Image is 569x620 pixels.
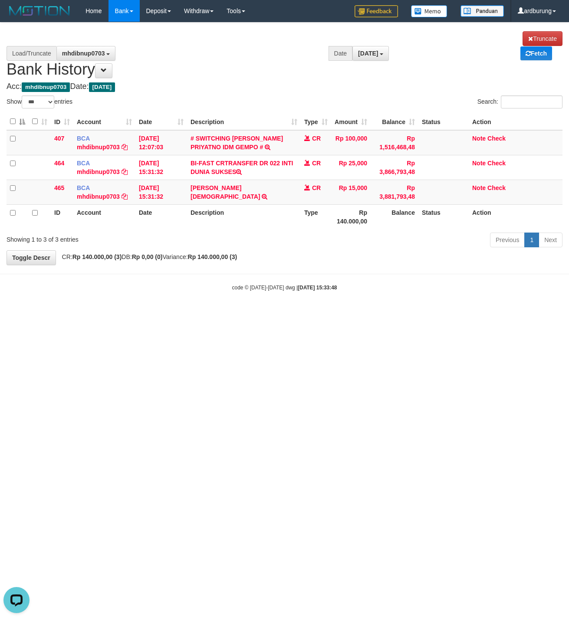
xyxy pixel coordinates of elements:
[7,46,56,61] div: Load/Truncate
[3,3,30,30] button: Open LiveChat chat widget
[477,95,562,108] label: Search:
[191,184,260,200] a: [PERSON_NAME][DEMOGRAPHIC_DATA]
[298,285,337,291] strong: [DATE] 15:33:48
[490,233,525,247] a: Previous
[7,113,29,130] th: : activate to sort column descending
[487,135,506,142] a: Check
[520,46,552,60] a: Fetch
[135,180,187,204] td: [DATE] 15:31:32
[73,113,135,130] th: Account: activate to sort column ascending
[51,204,73,229] th: ID
[301,113,331,130] th: Type: activate to sort column ascending
[7,82,562,91] h4: Acc: Date:
[331,113,371,130] th: Amount: activate to sort column ascending
[469,204,562,229] th: Action
[22,95,54,108] select: Showentries
[371,155,418,180] td: Rp 3,866,793,48
[22,82,70,92] span: mhdibnup0703
[89,82,115,92] span: [DATE]
[418,204,469,229] th: Status
[7,95,72,108] label: Show entries
[135,155,187,180] td: [DATE] 15:31:32
[501,95,562,108] input: Search:
[72,253,122,260] strong: Rp 140.000,00 (3)
[312,160,321,167] span: CR
[135,204,187,229] th: Date
[77,160,90,167] span: BCA
[187,113,301,130] th: Description: activate to sort column ascending
[469,113,562,130] th: Action
[135,113,187,130] th: Date: activate to sort column ascending
[331,180,371,204] td: Rp 15,000
[191,135,283,151] a: # SWITCHING [PERSON_NAME] PRIYATNO IDM GEMPO #
[77,135,90,142] span: BCA
[301,204,331,229] th: Type
[56,46,116,61] button: mhdibnup0703
[371,180,418,204] td: Rp 3,881,793,48
[472,160,486,167] a: Note
[539,233,562,247] a: Next
[355,5,398,17] img: Feedback.jpg
[232,285,337,291] small: code © [DATE]-[DATE] dwg |
[132,253,163,260] strong: Rp 0,00 (0)
[418,113,469,130] th: Status
[77,144,120,151] a: mhdibnup0703
[472,184,486,191] a: Note
[331,130,371,155] td: Rp 100,000
[77,168,120,175] a: mhdibnup0703
[29,113,51,130] th: : activate to sort column ascending
[523,31,562,46] a: Truncate
[487,160,506,167] a: Check
[312,135,321,142] span: CR
[135,130,187,155] td: [DATE] 12:07:03
[460,5,504,17] img: panduan.png
[371,130,418,155] td: Rp 1,516,468,48
[371,113,418,130] th: Balance: activate to sort column ascending
[358,50,378,57] span: [DATE]
[54,184,64,191] span: 465
[122,193,128,200] a: Copy mhdibnup0703 to clipboard
[329,46,353,61] div: Date
[331,204,371,229] th: Rp 140.000,00
[188,253,237,260] strong: Rp 140.000,00 (3)
[187,204,301,229] th: Description
[51,113,73,130] th: ID: activate to sort column ascending
[352,46,389,61] button: [DATE]
[411,5,447,17] img: Button%20Memo.svg
[7,250,56,265] a: Toggle Descr
[331,155,371,180] td: Rp 25,000
[7,4,72,17] img: MOTION_logo.png
[487,184,506,191] a: Check
[77,193,120,200] a: mhdibnup0703
[62,50,105,57] span: mhdibnup0703
[312,184,321,191] span: CR
[7,31,562,78] h1: Bank History
[54,160,64,167] span: 464
[73,204,135,229] th: Account
[77,184,90,191] span: BCA
[58,253,237,260] span: CR: DB: Variance:
[187,155,301,180] td: BI-FAST CRTRANSFER DR 022 INTI DUNIA SUKSES
[371,204,418,229] th: Balance
[54,135,64,142] span: 407
[524,233,539,247] a: 1
[122,168,128,175] a: Copy mhdibnup0703 to clipboard
[472,135,486,142] a: Note
[122,144,128,151] a: Copy mhdibnup0703 to clipboard
[7,232,230,244] div: Showing 1 to 3 of 3 entries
